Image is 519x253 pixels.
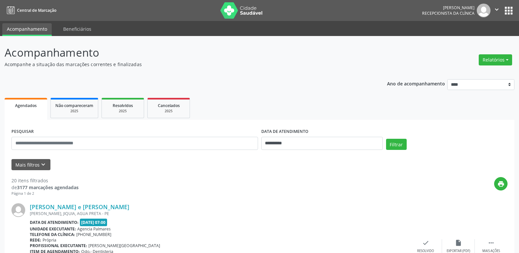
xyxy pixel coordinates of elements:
[11,203,25,217] img: img
[491,4,503,17] button: 
[88,243,160,248] span: [PERSON_NAME][GEOGRAPHIC_DATA]
[17,8,56,13] span: Central de Marcação
[477,4,491,17] img: img
[422,5,474,10] div: [PERSON_NAME]
[40,161,47,168] i: keyboard_arrow_down
[43,237,56,243] span: Própria
[5,61,361,68] p: Acompanhe a situação das marcações correntes e finalizadas
[493,6,500,13] i: 
[5,5,56,16] a: Central de Marcação
[503,5,514,16] button: apps
[422,10,474,16] span: Recepcionista da clínica
[30,232,75,237] b: Telefone da clínica:
[386,139,407,150] button: Filtrar
[158,103,180,108] span: Cancelados
[15,103,37,108] span: Agendados
[152,109,185,114] div: 2025
[106,109,139,114] div: 2025
[11,184,79,191] div: de
[387,79,445,87] p: Ano de acompanhamento
[77,226,111,232] span: Agencia Palmares
[30,220,79,225] b: Data de atendimento:
[55,103,93,108] span: Não compareceram
[55,109,93,114] div: 2025
[261,127,308,137] label: DATA DE ATENDIMENTO
[11,191,79,196] div: Página 1 de 2
[497,180,505,188] i: print
[479,54,512,65] button: Relatórios
[455,239,462,246] i: insert_drive_file
[5,45,361,61] p: Acompanhamento
[2,23,52,36] a: Acompanhamento
[488,239,495,246] i: 
[11,159,50,171] button: Mais filtroskeyboard_arrow_down
[494,177,508,190] button: print
[113,103,133,108] span: Resolvidos
[59,23,96,35] a: Beneficiários
[30,211,409,216] div: [PERSON_NAME], JIQUIA, AGUA PRETA - PE
[30,226,76,232] b: Unidade executante:
[30,243,87,248] b: Profissional executante:
[76,232,111,237] span: [PHONE_NUMBER]
[30,237,41,243] b: Rede:
[422,239,429,246] i: check
[80,219,107,226] span: [DATE] 07:00
[17,184,79,190] strong: 3177 marcações agendadas
[11,177,79,184] div: 20 itens filtrados
[11,127,34,137] label: PESQUISAR
[30,203,129,210] a: [PERSON_NAME] e [PERSON_NAME]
